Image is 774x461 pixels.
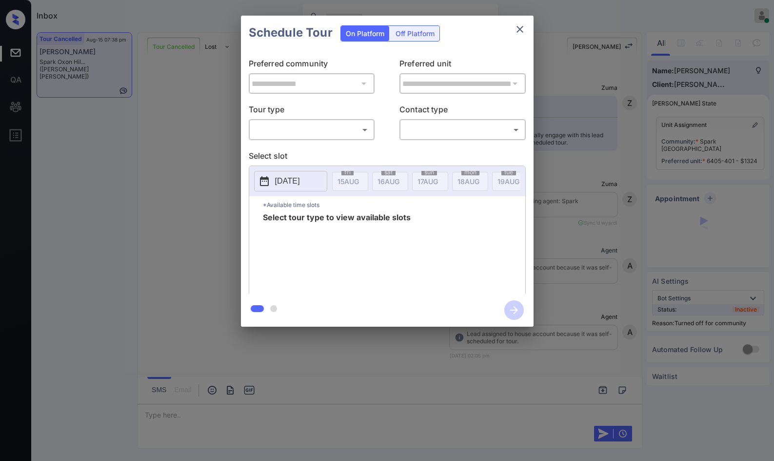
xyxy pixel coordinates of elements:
[510,20,530,39] button: close
[341,26,389,41] div: On Platform
[241,16,340,50] h2: Schedule Tour
[399,58,526,73] p: Preferred unit
[249,104,375,119] p: Tour type
[275,175,300,187] p: [DATE]
[399,104,526,119] p: Contact type
[391,26,439,41] div: Off Platform
[263,196,525,213] p: *Available time slots
[254,171,327,191] button: [DATE]
[249,150,526,166] p: Select slot
[263,213,411,292] span: Select tour type to view available slots
[249,58,375,73] p: Preferred community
